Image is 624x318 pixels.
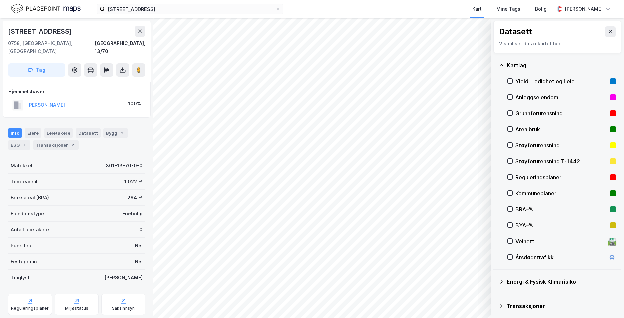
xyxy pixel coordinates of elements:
[11,306,49,311] div: Reguleringsplaner
[496,5,520,13] div: Mine Tags
[8,128,22,138] div: Info
[8,26,73,37] div: [STREET_ADDRESS]
[515,173,607,181] div: Reguleringsplaner
[119,130,125,136] div: 2
[122,210,143,218] div: Enebolig
[507,302,616,310] div: Transaksjoner
[105,4,275,14] input: Søk på adresse, matrikkel, gårdeiere, leietakere eller personer
[608,237,617,246] div: 🛣️
[11,226,49,234] div: Antall leietakere
[499,26,532,37] div: Datasett
[499,40,616,48] div: Visualiser data i kartet her.
[21,142,28,148] div: 1
[139,226,143,234] div: 0
[515,253,605,261] div: Årsdøgntrafikk
[515,237,605,245] div: Veinett
[8,63,65,77] button: Tag
[11,242,33,250] div: Punktleie
[11,162,32,170] div: Matrikkel
[472,5,482,13] div: Kart
[104,274,143,282] div: [PERSON_NAME]
[112,306,135,311] div: Saksinnsyn
[515,77,607,85] div: Yield, Ledighet og Leie
[11,3,81,15] img: logo.f888ab2527a4732fd821a326f86c7f29.svg
[507,278,616,286] div: Energi & Fysisk Klimarisiko
[69,142,76,148] div: 2
[128,100,141,108] div: 100%
[515,141,607,149] div: Støyforurensning
[65,306,88,311] div: Miljøstatus
[11,274,30,282] div: Tinglyst
[76,128,101,138] div: Datasett
[135,258,143,266] div: Nei
[591,286,624,318] iframe: Chat Widget
[103,128,128,138] div: Bygg
[515,109,607,117] div: Grunnforurensning
[507,61,616,69] div: Kartlag
[127,194,143,202] div: 264 ㎡
[11,194,49,202] div: Bruksareal (BRA)
[11,178,37,186] div: Tomteareal
[8,39,95,55] div: 0758, [GEOGRAPHIC_DATA], [GEOGRAPHIC_DATA]
[515,221,607,229] div: BYA–%
[95,39,145,55] div: [GEOGRAPHIC_DATA], 13/70
[11,210,44,218] div: Eiendomstype
[8,140,30,150] div: ESG
[515,189,607,197] div: Kommuneplaner
[25,128,41,138] div: Eiere
[515,205,607,213] div: BRA–%
[8,88,145,96] div: Hjemmelshaver
[33,140,79,150] div: Transaksjoner
[135,242,143,250] div: Nei
[44,128,73,138] div: Leietakere
[11,258,37,266] div: Festegrunn
[515,157,607,165] div: Støyforurensning T-1442
[565,5,603,13] div: [PERSON_NAME]
[124,178,143,186] div: 1 022 ㎡
[515,125,607,133] div: Arealbruk
[106,162,143,170] div: 301-13-70-0-0
[515,93,607,101] div: Anleggseiendom
[535,5,547,13] div: Bolig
